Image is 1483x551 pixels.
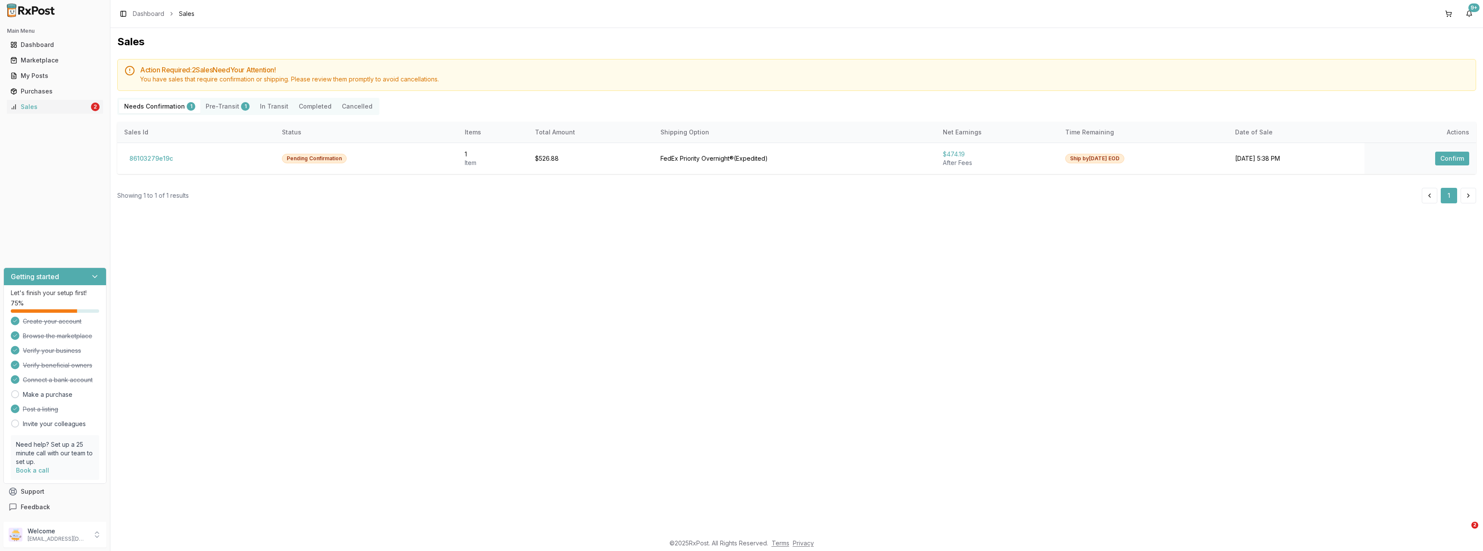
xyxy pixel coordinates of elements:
div: [DATE] 5:38 PM [1235,154,1358,163]
div: Purchases [10,87,100,96]
span: Post a listing [23,405,58,414]
p: Need help? Set up a 25 minute call with our team to set up. [16,440,94,466]
div: Pending Confirmation [282,154,347,163]
a: Terms [772,539,789,547]
h1: Sales [117,35,1476,49]
span: Verify beneficial owners [23,361,92,370]
div: 2 [91,103,100,111]
span: Feedback [21,503,50,511]
button: Purchases [3,84,106,98]
button: Completed [294,100,337,113]
button: 1 [1441,188,1457,203]
a: My Posts [7,68,103,84]
a: Purchases [7,84,103,99]
button: My Posts [3,69,106,83]
th: Total Amount [528,122,654,143]
h2: Main Menu [7,28,103,34]
span: Verify your business [23,346,81,355]
a: Privacy [793,539,814,547]
a: Dashboard [7,37,103,53]
button: Sales2 [3,100,106,114]
p: [EMAIL_ADDRESS][DOMAIN_NAME] [28,535,88,542]
button: Confirm [1435,152,1469,165]
button: Marketplace [3,53,106,67]
button: Cancelled [337,100,378,113]
span: Sales [179,9,194,18]
span: Connect a bank account [23,376,93,384]
button: Support [3,484,106,499]
a: Dashboard [133,9,164,18]
button: 9+ [1462,7,1476,21]
th: Sales Id [117,122,275,143]
div: Marketplace [10,56,100,65]
button: 86103279e19c [124,152,178,165]
th: Actions [1364,122,1476,143]
button: Dashboard [3,38,106,52]
div: 1 [465,150,521,159]
th: Items [458,122,528,143]
h5: Action Required: 2 Sale s Need Your Attention! [140,66,1469,73]
div: 1 [241,102,250,111]
p: Welcome [28,527,88,535]
th: Date of Sale [1228,122,1365,143]
a: Marketplace [7,53,103,68]
div: 1 [187,102,195,111]
div: Item [465,159,521,167]
div: You have sales that require confirmation or shipping. Please review them promptly to avoid cancel... [140,75,1469,84]
span: 2 [1471,522,1478,529]
a: Book a call [16,467,49,474]
th: Time Remaining [1058,122,1228,143]
th: Shipping Option [654,122,936,143]
div: $474.19 [943,150,1051,159]
th: Status [275,122,458,143]
div: Showing 1 to 1 of 1 results [117,191,189,200]
nav: breadcrumb [133,9,194,18]
div: Ship by [DATE] EOD [1065,154,1124,163]
div: FedEx Priority Overnight® ( Expedited ) [660,154,929,163]
img: User avatar [9,528,22,542]
p: Let's finish your setup first! [11,289,99,297]
span: Create your account [23,317,81,326]
div: Dashboard [10,40,100,49]
div: 9+ [1468,3,1480,12]
div: $526.88 [535,154,647,163]
div: After Fees [943,159,1051,167]
div: My Posts [10,72,100,80]
button: In Transit [255,100,294,113]
iframe: Intercom live chat [1454,522,1474,542]
span: 75 % [11,299,24,308]
button: Needs Confirmation [119,100,200,113]
span: Browse the marketplace [23,332,92,340]
div: Sales [10,103,89,111]
img: RxPost Logo [3,3,59,17]
th: Net Earnings [936,122,1058,143]
a: Make a purchase [23,390,72,399]
h3: Getting started [11,271,59,282]
a: Invite your colleagues [23,420,86,428]
a: Sales2 [7,99,103,115]
button: Feedback [3,499,106,515]
button: Pre-Transit [200,100,255,113]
